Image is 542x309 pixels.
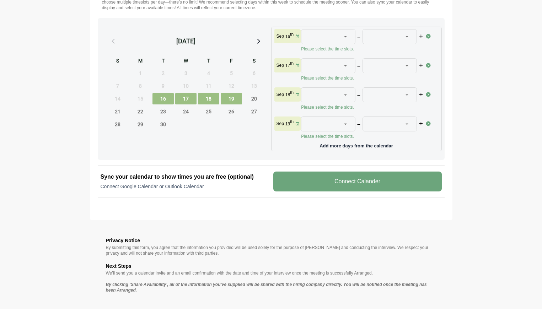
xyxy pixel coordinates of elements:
span: Wednesday, September 3, 2025 [175,67,197,79]
span: Wednesday, September 10, 2025 [175,80,197,92]
div: [DATE] [176,36,195,46]
span: Tuesday, September 30, 2025 [152,119,174,130]
p: Please select the time slots. [301,104,425,110]
span: Sunday, September 21, 2025 [107,106,128,117]
div: F [221,57,242,66]
span: Sunday, September 14, 2025 [107,93,128,104]
sup: th [290,90,294,95]
span: Sunday, September 7, 2025 [107,80,128,92]
span: Friday, September 26, 2025 [221,106,242,117]
span: Friday, September 19, 2025 [221,93,242,104]
span: Thursday, September 25, 2025 [198,106,219,117]
span: Thursday, September 11, 2025 [198,80,219,92]
span: Tuesday, September 23, 2025 [152,106,174,117]
sup: th [290,119,294,124]
strong: 19 [285,121,290,126]
p: By submitting this form, you agree that the information you provided will be used solely for the ... [106,245,436,256]
p: Please select the time slots. [301,75,425,81]
p: Add more days from the calendar [274,141,439,148]
div: S [243,57,265,66]
span: Friday, September 5, 2025 [221,67,242,79]
p: Sep [277,92,284,97]
p: Sep [277,33,284,39]
div: T [152,57,174,66]
p: We’ll send you a calendar invite and an email confirmation with the date and time of your intervi... [106,270,436,276]
p: Please select the time slots. [301,134,425,139]
span: Tuesday, September 2, 2025 [152,67,174,79]
span: Saturday, September 20, 2025 [243,93,265,104]
span: Sunday, September 28, 2025 [107,119,128,130]
strong: 16 [285,34,290,39]
span: Saturday, September 6, 2025 [243,67,265,79]
p: Connect Google Calendar or Outlook Calendar [101,183,269,190]
p: By clicking ‘Share Availability’, all of the information you’ve supplied will be shared with the ... [106,282,436,293]
p: Sep [277,121,284,126]
strong: 17 [285,63,290,68]
sup: th [290,61,294,66]
span: Monday, September 15, 2025 [130,93,151,104]
span: Tuesday, September 9, 2025 [152,80,174,92]
h3: Privacy Notice [106,236,436,245]
span: Thursday, September 18, 2025 [198,93,219,104]
span: Friday, September 12, 2025 [221,80,242,92]
span: Thursday, September 4, 2025 [198,67,219,79]
span: Wednesday, September 24, 2025 [175,106,197,117]
h3: Next Steps [106,262,436,270]
span: Saturday, September 13, 2025 [243,80,265,92]
span: Monday, September 22, 2025 [130,106,151,117]
div: T [198,57,219,66]
span: Monday, September 8, 2025 [130,80,151,92]
div: S [107,57,128,66]
div: M [130,57,151,66]
strong: 18 [285,92,290,97]
p: Please select the time slots. [301,46,425,52]
p: Sep [277,63,284,68]
span: Wednesday, September 17, 2025 [175,93,197,104]
h2: Sync your calendar to show times you are free (optional) [101,173,269,181]
span: Tuesday, September 16, 2025 [152,93,174,104]
v-button: Connect Calander [273,172,442,191]
sup: th [290,32,294,37]
span: Saturday, September 27, 2025 [243,106,265,117]
div: W [175,57,197,66]
span: Monday, September 29, 2025 [130,119,151,130]
span: Monday, September 1, 2025 [130,67,151,79]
